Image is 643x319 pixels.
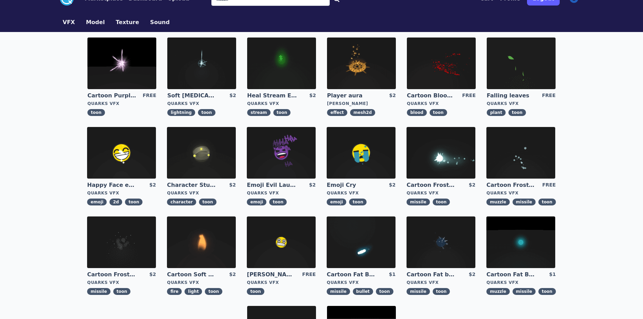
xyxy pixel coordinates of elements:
div: [PERSON_NAME] [327,101,396,106]
span: toon [199,199,217,205]
div: Quarks VFX [167,101,236,106]
span: toon [113,288,131,295]
div: Quarks VFX [487,101,556,106]
span: missile [513,288,536,295]
div: Quarks VFX [87,101,156,106]
img: imgAlt [327,216,396,268]
div: Quarks VFX [247,280,316,285]
span: toon [198,109,215,116]
img: imgAlt [87,38,156,89]
div: Quarks VFX [486,190,556,196]
div: Quarks VFX [247,190,316,196]
img: imgAlt [407,127,475,179]
span: toon [205,288,222,295]
a: Emoji Cry [327,181,376,189]
span: fire [167,288,182,295]
button: Sound [150,18,170,26]
a: Sound [145,18,175,26]
div: Quarks VFX [407,190,475,196]
div: $2 [469,181,475,189]
span: toon [247,288,264,295]
img: imgAlt [167,38,236,89]
span: emoji [327,199,346,205]
a: Cartoon Fat bullet explosion [407,271,456,278]
span: missile [513,199,536,205]
div: Quarks VFX [167,190,236,196]
div: $2 [230,92,236,99]
a: Cartoon Blood Splash [407,92,456,99]
a: Cartoon Frost Missile Explosion [87,271,137,278]
span: plant [487,109,506,116]
span: 2d [109,199,122,205]
img: imgAlt [167,216,236,268]
span: toon [349,199,367,205]
a: Texture [110,18,145,26]
a: Model [81,18,110,26]
a: Soft [MEDICAL_DATA] [167,92,217,99]
span: missile [407,199,430,205]
a: Cartoon Frost Missile Muzzle Flash [486,181,536,189]
a: Emoji Evil Laugh [247,181,296,189]
span: emoji [87,199,107,205]
img: imgAlt [407,38,476,89]
div: Quarks VFX [407,280,475,285]
img: imgAlt [327,38,396,89]
span: muzzle [486,288,509,295]
a: Cartoon Frost Missile [407,181,456,189]
span: missile [407,288,430,295]
span: emoji [247,199,266,205]
span: muzzle [486,199,509,205]
span: light [185,288,202,295]
span: bullet [353,288,373,295]
div: Quarks VFX [247,101,316,106]
div: FREE [302,271,316,278]
div: $2 [149,181,156,189]
div: $2 [469,271,475,278]
span: mesh2d [350,109,375,116]
img: imgAlt [327,127,396,179]
div: $2 [389,181,396,189]
span: toon [376,288,393,295]
a: Cartoon Soft CandleLight [167,271,217,278]
span: missile [327,288,350,295]
img: imgAlt [167,127,236,179]
div: Quarks VFX [327,190,396,196]
div: $2 [309,92,316,99]
button: VFX [63,18,75,26]
span: toon [433,199,450,205]
span: toon [433,288,450,295]
span: toon [273,109,291,116]
button: Model [86,18,105,26]
span: lightning [167,109,195,116]
a: Heal Stream Effect [247,92,297,99]
img: imgAlt [247,38,316,89]
span: character [167,199,196,205]
span: toon [430,109,447,116]
span: effect [327,109,347,116]
span: toon [269,199,287,205]
img: imgAlt [247,127,316,179]
span: blood [407,109,427,116]
div: $1 [389,271,396,278]
div: Quarks VFX [486,280,556,285]
span: toon [87,109,105,116]
img: imgAlt [87,216,156,268]
div: $2 [309,181,316,189]
div: $2 [389,92,396,99]
div: Quarks VFX [167,280,236,285]
div: Quarks VFX [407,101,476,106]
img: imgAlt [407,216,475,268]
span: toon [538,199,556,205]
div: $2 [149,271,156,278]
img: imgAlt [487,38,556,89]
div: Quarks VFX [87,190,156,196]
div: FREE [542,181,556,189]
span: toon [125,199,143,205]
div: FREE [542,92,556,99]
span: missile [87,288,110,295]
a: Happy Face emoji [87,181,137,189]
a: [PERSON_NAME] [247,271,296,278]
img: imgAlt [247,216,316,268]
div: FREE [143,92,156,99]
button: Texture [116,18,139,26]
